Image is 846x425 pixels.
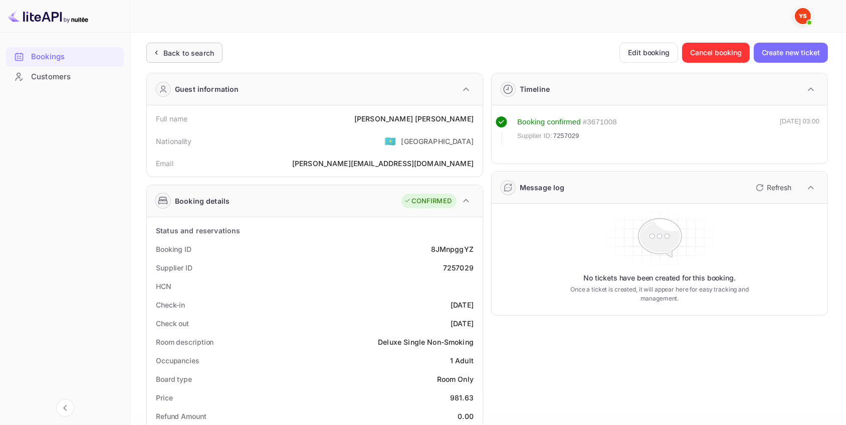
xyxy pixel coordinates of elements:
[156,158,173,169] div: Email
[175,196,230,206] div: Booking details
[458,411,474,421] div: 0.00
[156,262,192,273] div: Supplier ID
[6,67,124,87] div: Customers
[517,116,581,128] div: Booking confirmed
[156,337,214,347] div: Room description
[569,285,750,303] p: Once a ticket is created, it will appear here for easy tracking and management.
[156,225,240,236] div: Status and reservations
[553,131,579,141] span: 7257029
[682,43,750,63] button: Cancel booking
[175,84,239,94] div: Guest information
[156,136,192,147] div: Nationality
[156,113,187,124] div: Full name
[156,318,189,329] div: Check out
[583,273,736,283] p: No tickets have been created for this booking.
[450,355,474,366] div: 1 Adult
[401,136,474,147] div: [GEOGRAPHIC_DATA]
[583,116,617,128] div: # 3671008
[56,399,74,417] button: Collapse navigation
[8,8,88,24] img: LiteAPI logo
[31,71,119,83] div: Customers
[795,8,811,24] img: Yandex Support
[156,374,192,384] div: Board type
[437,374,474,384] div: Room Only
[31,51,119,63] div: Bookings
[767,182,791,193] p: Refresh
[6,67,124,86] a: Customers
[754,43,828,63] button: Create new ticket
[292,158,474,169] div: [PERSON_NAME][EMAIL_ADDRESS][DOMAIN_NAME]
[451,300,474,310] div: [DATE]
[156,411,206,421] div: Refund Amount
[520,84,550,94] div: Timeline
[6,47,124,67] div: Bookings
[156,355,199,366] div: Occupancies
[156,392,173,403] div: Price
[431,244,474,254] div: 8JMnpggYZ
[156,281,171,292] div: HCN
[780,116,819,146] div: [DATE] 03:00
[443,262,474,273] div: 7257029
[520,182,565,193] div: Message log
[156,244,191,254] div: Booking ID
[750,180,795,196] button: Refresh
[404,196,452,206] div: CONFIRMED
[517,131,552,141] span: Supplier ID:
[450,392,474,403] div: 981.63
[378,337,474,347] div: Deluxe Single Non-Smoking
[354,113,474,124] div: [PERSON_NAME] [PERSON_NAME]
[163,48,214,58] div: Back to search
[451,318,474,329] div: [DATE]
[619,43,678,63] button: Edit booking
[384,132,396,150] span: United States
[6,47,124,66] a: Bookings
[156,300,185,310] div: Check-in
